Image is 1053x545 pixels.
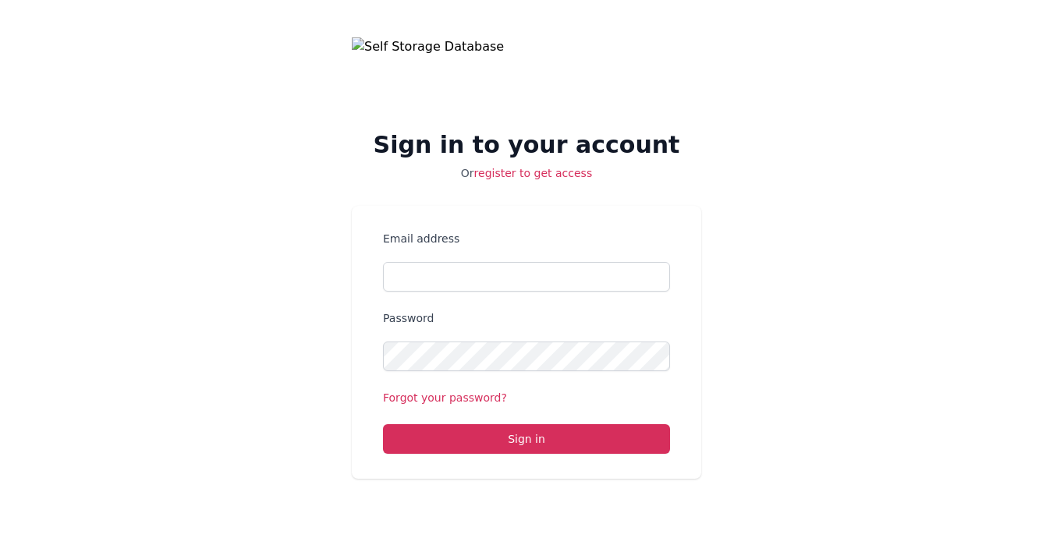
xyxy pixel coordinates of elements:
[383,310,670,326] label: Password
[383,424,670,454] button: Sign in
[352,37,701,112] img: Self Storage Database
[383,231,670,246] label: Email address
[383,391,507,404] a: Forgot your password?
[474,167,593,179] a: register to get access
[352,131,701,159] h2: Sign in to your account
[352,165,701,181] p: Or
